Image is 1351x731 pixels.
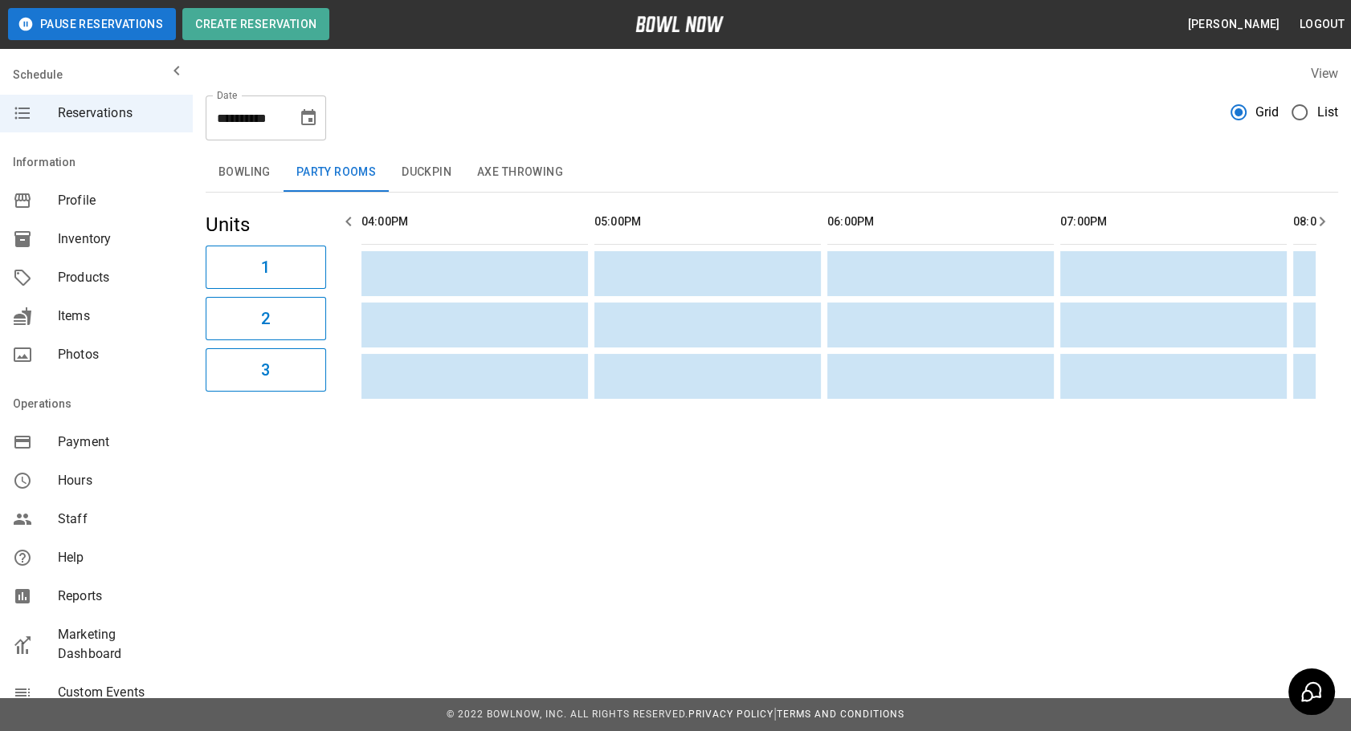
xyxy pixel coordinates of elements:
span: Staff [58,510,180,529]
button: Bowling [206,153,284,192]
span: © 2022 BowlNow, Inc. All Rights Reserved. [447,709,688,720]
img: logo [635,16,724,32]
div: inventory tabs [206,153,1338,192]
span: Profile [58,191,180,210]
label: View [1310,66,1338,81]
span: Custom Events [58,683,180,702]
span: List [1316,103,1338,122]
button: Pause Reservations [8,8,176,40]
button: [PERSON_NAME] [1181,10,1286,39]
button: Create Reservation [182,8,329,40]
button: Logout [1293,10,1351,39]
button: Choose date, selected date is Oct 14, 2025 [292,102,324,134]
span: Grid [1255,103,1280,122]
th: 04:00PM [361,199,588,245]
th: 05:00PM [594,199,821,245]
button: 2 [206,297,326,340]
span: Inventory [58,229,180,249]
button: Axe Throwing [464,153,576,192]
button: Party Rooms [284,153,389,192]
span: Reservations [58,104,180,123]
th: 07:00PM [1060,199,1287,245]
h5: Units [206,212,326,238]
h6: 3 [261,357,270,383]
span: Hours [58,471,180,490]
span: Marketing Dashboard [58,625,180,664]
span: Payment [58,433,180,452]
h6: 1 [261,254,270,280]
span: Help [58,548,180,567]
span: Products [58,268,180,287]
span: Reports [58,587,180,606]
span: Items [58,307,180,326]
button: 1 [206,246,326,289]
a: Privacy Policy [688,709,773,720]
h6: 2 [261,306,270,331]
a: Terms and Conditions [777,709,904,720]
button: Duckpin [389,153,464,192]
th: 06:00PM [827,199,1054,245]
span: Photos [58,345,180,364]
button: 3 [206,348,326,392]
